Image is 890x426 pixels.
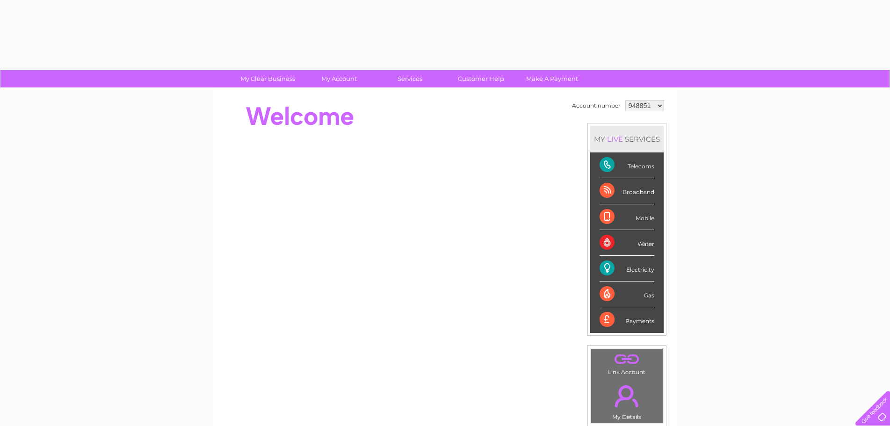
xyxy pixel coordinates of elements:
div: Water [600,230,654,256]
div: LIVE [605,135,625,144]
a: . [593,380,660,412]
a: Customer Help [442,70,520,87]
div: Broadband [600,178,654,204]
a: Services [371,70,449,87]
td: Link Account [591,348,663,378]
a: My Account [300,70,377,87]
td: Account number [570,98,623,114]
div: Mobile [600,204,654,230]
a: Make A Payment [514,70,591,87]
div: Telecoms [600,152,654,178]
a: . [593,351,660,368]
td: My Details [591,377,663,423]
div: MY SERVICES [590,126,664,152]
div: Gas [600,282,654,307]
div: Electricity [600,256,654,282]
div: Payments [600,307,654,332]
a: My Clear Business [229,70,306,87]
